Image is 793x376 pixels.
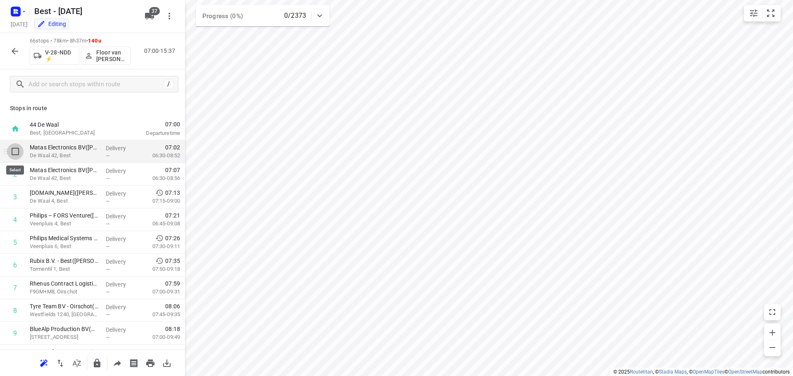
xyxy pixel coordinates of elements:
span: — [106,289,110,295]
p: F9GM+M8, Oirschot [30,288,99,296]
span: — [106,244,110,250]
p: 07:15-09:00 [139,197,180,205]
p: Philips Medical Systems NL B.V. - Best(Theo Voets) [30,234,99,242]
span: • [86,38,88,44]
p: Delivery [106,189,136,198]
p: 07:45-09:35 [139,310,180,319]
p: 0/2373 [284,11,306,21]
span: — [106,221,110,227]
span: 07:21 [165,211,180,220]
p: Best, [GEOGRAPHIC_DATA] [30,129,116,137]
p: 06:45-09:08 [139,220,180,228]
svg: Early [155,234,164,242]
span: 140u [88,38,101,44]
div: 8 [13,307,17,315]
p: Delivery [106,258,136,266]
span: — [106,266,110,272]
p: Westfields 1240, Oirschot [30,310,99,319]
p: Delivery [106,167,136,175]
span: Share route [109,359,126,367]
p: Matas Electronics BV(Bernadette Antonis) [30,166,99,174]
p: Delivery [106,144,136,152]
svg: Early [155,257,164,265]
p: Veenpluis 4, Best [30,220,99,228]
button: Lock route [89,355,105,371]
p: 44 De Waal [30,121,116,129]
p: Tyre Team BV - Oirschot(Sabine van Everdingen) [30,302,99,310]
span: 07:59 [165,279,180,288]
span: Download route [159,359,175,367]
a: Routetitan [630,369,653,375]
p: 07:50-09:18 [139,265,180,273]
p: Stops in route [10,104,175,113]
p: De Waal 42, Best [30,174,99,182]
p: Departure time [126,129,180,137]
div: / [164,80,173,89]
p: 07:30-09:11 [139,242,180,251]
button: More [161,8,178,24]
p: 07:00-15:37 [144,47,178,55]
span: 07:26 [165,234,180,242]
span: 07:00 [126,120,180,128]
span: 37 [149,7,160,15]
span: Print shipping labels [126,359,142,367]
span: 08:06 [165,302,180,310]
button: 37 [141,8,158,24]
p: 06:30-08:52 [139,151,180,160]
p: Delivery [106,212,136,220]
span: Reverse route [52,359,69,367]
p: Veenpluis 6, Best [30,242,99,251]
button: Fit zoom [762,5,779,21]
span: 07:07 [165,166,180,174]
h5: Rename [31,5,138,18]
span: Reoptimize route [36,359,52,367]
div: small contained button group [744,5,781,21]
p: Delivery [106,235,136,243]
p: [STREET_ADDRESS] [30,333,99,341]
p: Philips – FORS Venture(Anouk Wenting) [30,211,99,220]
span: 07:35 [165,257,180,265]
p: Matas Electronics BV([PERSON_NAME]) [30,143,99,151]
p: Delivery [106,348,136,357]
span: 08:23 [165,348,180,356]
button: Floor van [PERSON_NAME] (Best) [81,47,131,65]
h5: Project date [7,19,31,29]
p: V-28-NDD ⚡ [45,49,76,62]
p: 07:00-09:31 [139,288,180,296]
p: Delivery [106,326,136,334]
p: Rubix B.V. - Best(Saskia Vossen) [30,257,99,265]
span: 07:13 [165,189,180,197]
p: 07:00-09:49 [139,333,180,341]
button: V-28-NDD ⚡ [30,47,79,65]
p: 66 stops • 78km • 8h37m [30,37,131,45]
p: De Waal 4, Best [30,197,99,205]
span: Progress (0%) [202,12,243,20]
span: — [106,334,110,341]
p: Floor van Donzel (Best) [96,49,127,62]
div: 6 [13,261,17,269]
svg: Early [155,189,164,197]
p: BlueAlp Production BV(Mariska) [30,325,99,333]
a: OpenStreetMap [728,369,762,375]
div: 5 [13,239,17,246]
span: — [106,175,110,182]
p: BUKO Infrasupport Regiovestiging Eindhoven(Pamela van de Griend ) [30,348,99,356]
a: Stadia Maps [659,369,687,375]
p: Delivery [106,303,136,311]
p: 06:30-08:56 [139,174,180,182]
p: 365Zon.nl(Levi van de Ven) [30,189,99,197]
p: Delivery [106,280,136,289]
a: OpenMapTiles [693,369,724,375]
span: — [106,153,110,159]
div: You are currently in edit mode. [37,20,66,28]
div: 7 [13,284,17,292]
div: Progress (0%)0/2373 [196,5,330,26]
button: Map settings [746,5,762,21]
p: Tormentil 1, Best [30,265,99,273]
p: De Waal 42, Best [30,151,99,160]
input: Add or search stops within route [28,78,164,91]
span: — [106,312,110,318]
li: © 2025 , © , © © contributors [613,369,790,375]
div: 4 [13,216,17,224]
p: Rhenus Contract Logistics - Oirschot(Facilitair) [30,279,99,288]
